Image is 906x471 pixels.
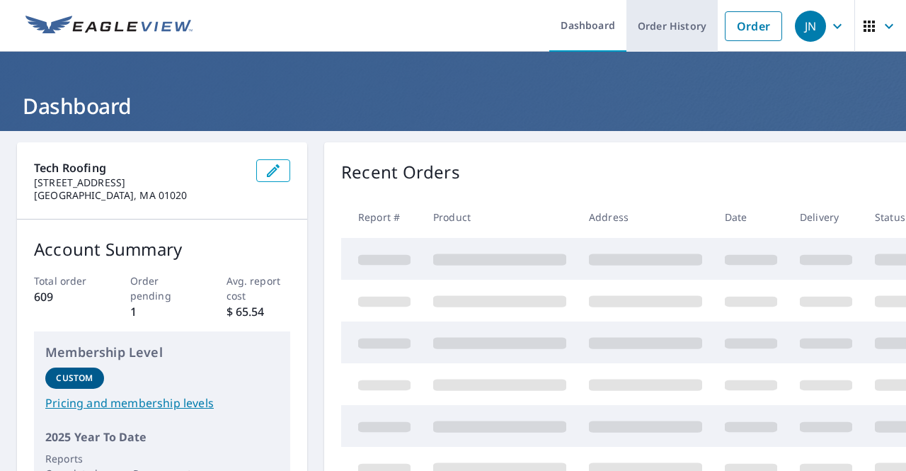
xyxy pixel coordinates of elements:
p: 2025 Year To Date [45,429,279,446]
p: [STREET_ADDRESS] [34,176,245,189]
a: Order [725,11,782,41]
p: Order pending [130,273,195,303]
div: JN [795,11,826,42]
p: Recent Orders [341,159,460,185]
th: Date [713,196,789,238]
p: Account Summary [34,237,290,262]
th: Report # [341,196,422,238]
p: Total order [34,273,98,288]
p: [GEOGRAPHIC_DATA], MA 01020 [34,189,245,202]
p: Tech Roofing [34,159,245,176]
p: Custom [56,372,93,385]
th: Address [578,196,713,238]
a: Pricing and membership levels [45,395,279,412]
th: Delivery [789,196,864,238]
p: Membership Level [45,343,279,362]
p: 1 [130,303,195,320]
th: Product [422,196,578,238]
h1: Dashboard [17,91,889,120]
p: $ 65.54 [226,303,291,320]
p: Avg. report cost [226,273,291,303]
p: 609 [34,288,98,305]
img: EV Logo [25,16,193,37]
